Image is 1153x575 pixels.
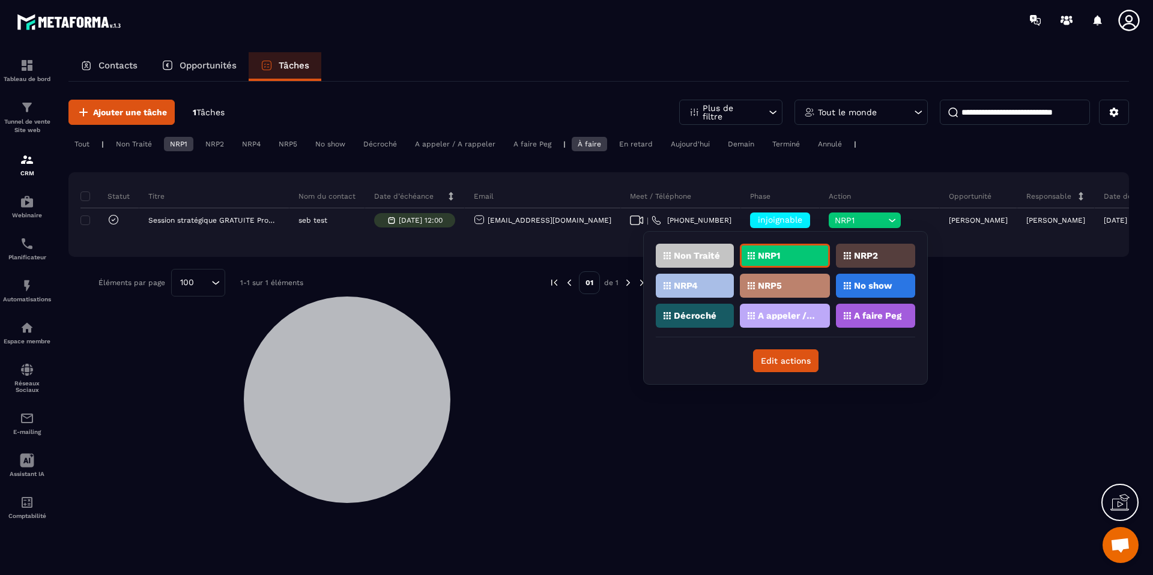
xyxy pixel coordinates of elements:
[3,76,51,82] p: Tableau de bord
[374,191,434,201] p: Date d’échéance
[176,276,198,289] span: 100
[647,216,649,225] span: |
[279,60,309,71] p: Tâches
[549,277,560,288] img: prev
[474,191,494,201] p: Email
[3,380,51,393] p: Réseaux Sociaux
[563,140,566,148] p: |
[309,137,351,151] div: No show
[949,216,1008,224] p: [PERSON_NAME]
[758,281,782,290] p: NRP5
[3,429,51,435] p: E-mailing
[3,513,51,519] p: Comptabilité
[171,269,225,297] div: Search for option
[249,52,321,81] a: Tâches
[623,277,634,288] img: next
[758,251,780,260] p: NRP1
[854,251,878,260] p: NRP2
[854,281,892,290] p: No show
[273,137,303,151] div: NRP5
[357,137,403,151] div: Décroché
[3,312,51,354] a: automationsautomationsEspace membre
[298,191,356,201] p: Nom du contact
[236,137,267,151] div: NRP4
[3,185,51,227] a: automationsautomationsWebinaire
[835,215,885,225] span: NRP1
[703,104,755,121] p: Plus de filtre
[164,137,193,151] div: NRP1
[854,312,901,320] p: A faire Peg
[604,278,619,287] p: de 1
[3,170,51,176] p: CRM
[3,269,51,312] a: automationsautomationsAutomatisations
[674,312,716,320] p: Décroché
[193,107,225,118] p: 1
[20,495,34,510] img: accountant
[20,321,34,335] img: automations
[68,137,95,151] div: Tout
[110,137,158,151] div: Non Traité
[829,191,851,201] p: Action
[507,137,557,151] div: A faire Peg
[579,271,600,294] p: 01
[98,278,165,287] p: Éléments par page
[20,363,34,377] img: social-network
[652,215,731,225] a: [PHONE_NUMBER]
[1026,191,1071,201] p: Responsable
[3,49,51,91] a: formationformationTableau de bord
[20,236,34,251] img: scheduler
[3,212,51,218] p: Webinaire
[148,191,165,201] p: Titre
[98,60,138,71] p: Contacts
[3,91,51,143] a: formationformationTunnel de vente Site web
[949,191,991,201] p: Opportunité
[3,143,51,185] a: formationformationCRM
[758,215,802,224] span: injoignable
[1103,527,1139,563] div: Ouvrir le chat
[20,100,34,115] img: formation
[3,471,51,477] p: Assistant IA
[564,277,575,288] img: prev
[818,108,877,116] p: Tout le monde
[3,118,51,134] p: Tunnel de vente Site web
[613,137,659,151] div: En retard
[240,278,303,287] p: 1-1 sur 1 éléments
[409,137,501,151] div: A appeler / A rappeler
[674,251,720,260] p: Non Traité
[638,277,649,288] img: next
[20,278,34,293] img: automations
[753,349,819,372] button: Edit actions
[68,52,150,81] a: Contacts
[758,312,816,320] p: A appeler / A rappeler
[20,58,34,73] img: formation
[572,137,607,151] div: À faire
[20,194,34,209] img: automations
[3,227,51,269] a: schedulerschedulerPlanificateur
[854,140,856,148] p: |
[93,106,167,118] span: Ajouter une tâche
[180,60,237,71] p: Opportunités
[674,281,698,290] p: NRP4
[198,276,208,289] input: Search for option
[3,254,51,260] p: Planificateur
[766,137,806,151] div: Terminé
[1026,216,1085,224] p: [PERSON_NAME]
[298,216,327,224] p: seb test
[3,486,51,528] a: accountantaccountantComptabilité
[665,137,716,151] div: Aujourd'hui
[399,216,443,224] p: [DATE] 12:00
[722,137,760,151] div: Demain
[199,137,230,151] div: NRP2
[3,402,51,444] a: emailemailE-mailing
[150,52,249,81] a: Opportunités
[750,191,770,201] p: Phase
[1104,216,1146,224] p: [DATE] 16:18
[630,191,691,201] p: Meet / Téléphone
[101,140,104,148] p: |
[3,338,51,345] p: Espace membre
[812,137,848,151] div: Annulé
[3,444,51,486] a: Assistant IA
[83,191,130,201] p: Statut
[20,411,34,426] img: email
[148,216,277,224] p: Session stratégique GRATUITE Programme Ariane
